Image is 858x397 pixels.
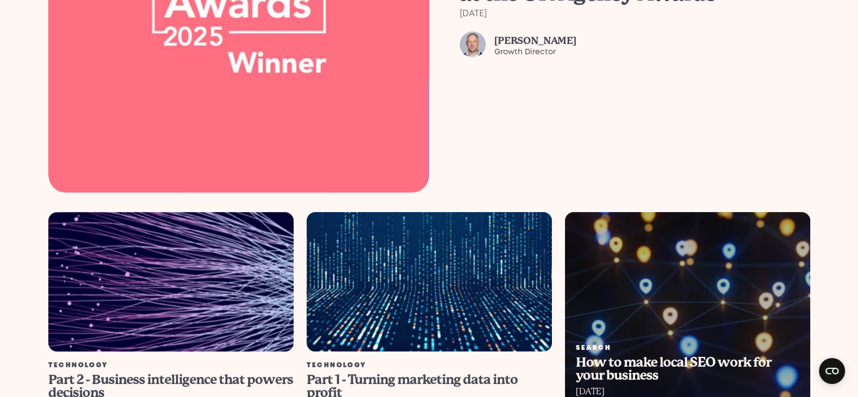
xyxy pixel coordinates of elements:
[460,31,486,57] img: Si Muddell
[48,362,294,369] div: Technology
[307,362,552,369] div: Technology
[576,355,771,383] span: How to make local SEO work for your business
[460,10,780,18] div: [DATE]
[819,358,845,384] button: Open CMP widget
[494,34,576,47] div: [PERSON_NAME]
[494,47,576,57] div: Growth Director
[307,212,552,352] img: Part 1 - Turning marketing data into profit
[576,345,799,351] div: Search
[35,205,306,359] img: Part 2 - Business intelligence that powers decisions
